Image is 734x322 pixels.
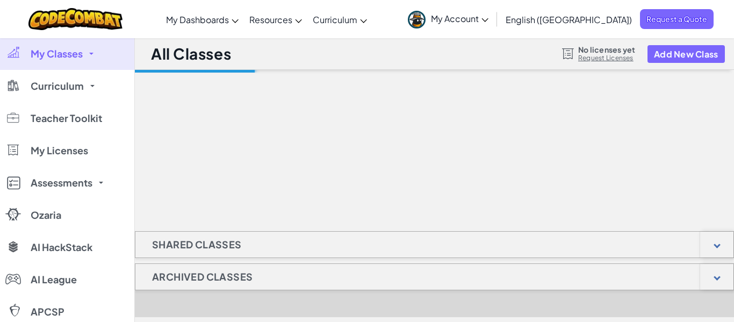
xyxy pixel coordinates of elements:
h1: Archived Classes [135,263,269,290]
span: Ozaria [31,210,61,220]
span: My Account [431,13,488,24]
a: Resources [244,5,307,34]
h1: All Classes [151,44,231,64]
span: Curriculum [31,81,84,91]
span: Teacher Toolkit [31,113,102,123]
button: Add New Class [647,45,725,63]
span: My Dashboards [166,14,229,25]
span: AI HackStack [31,242,92,252]
span: English ([GEOGRAPHIC_DATA]) [506,14,632,25]
a: My Dashboards [161,5,244,34]
span: AI League [31,275,77,284]
span: My Licenses [31,146,88,155]
a: English ([GEOGRAPHIC_DATA]) [500,5,637,34]
a: Curriculum [307,5,372,34]
img: CodeCombat logo [28,8,123,30]
img: avatar [408,11,426,28]
a: Request Licenses [578,54,635,62]
span: Assessments [31,178,92,188]
span: No licenses yet [578,45,635,54]
h1: Shared Classes [135,231,258,258]
span: Curriculum [313,14,357,25]
a: My Account [402,2,494,36]
a: Request a Quote [640,9,714,29]
span: Resources [249,14,292,25]
span: My Classes [31,49,83,59]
